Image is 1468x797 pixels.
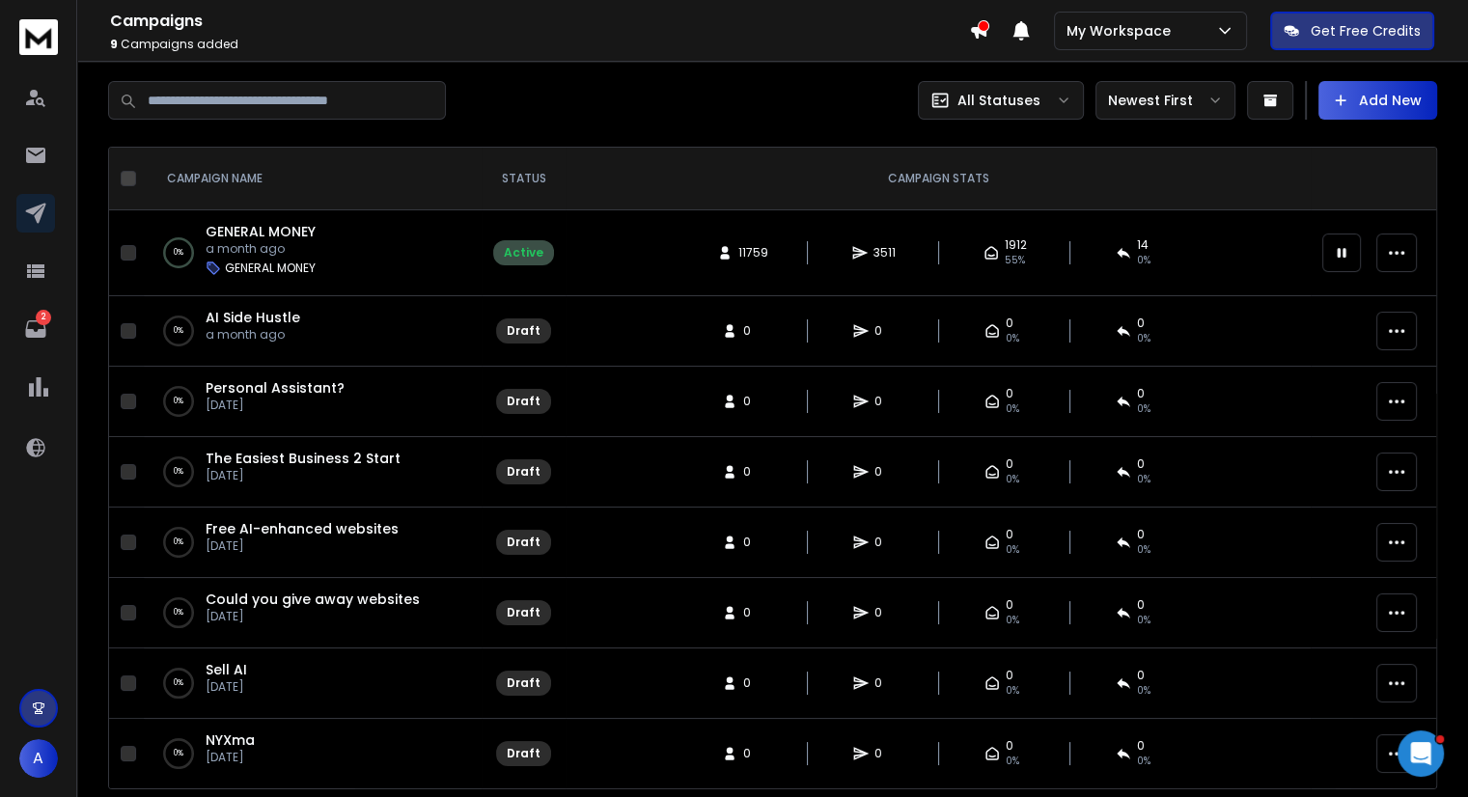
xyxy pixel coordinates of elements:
[174,321,183,341] p: 0 %
[1137,613,1150,628] span: 0%
[206,308,300,327] a: AI Side Hustle
[19,739,58,778] button: A
[174,243,183,262] p: 0 %
[1137,316,1145,331] span: 0
[144,719,482,789] td: 0%NYXma[DATE]
[1005,237,1027,253] span: 1912
[1006,401,1019,417] span: 0%
[1137,456,1145,472] span: 0
[174,603,183,622] p: 0 %
[507,464,540,480] div: Draft
[1270,12,1434,50] button: Get Free Credits
[1005,253,1025,268] span: 55 %
[1318,81,1437,120] button: Add New
[743,746,762,761] span: 0
[1137,386,1145,401] span: 0
[174,462,183,481] p: 0 %
[873,245,896,261] span: 3511
[36,310,51,325] p: 2
[206,449,401,468] a: The Easiest Business 2 Start
[174,744,183,763] p: 0 %
[1006,456,1013,472] span: 0
[1137,401,1150,417] span: 0%
[1137,472,1150,487] span: 0%
[743,675,762,691] span: 0
[206,609,420,624] p: [DATE]
[1006,668,1013,683] span: 0
[1006,386,1013,401] span: 0
[206,378,345,398] a: Personal Assistant?
[206,468,401,483] p: [DATE]
[206,660,247,679] a: Sell AI
[174,533,183,552] p: 0 %
[1006,316,1013,331] span: 0
[743,605,762,620] span: 0
[1398,730,1444,777] iframe: Intercom live chat
[507,323,540,339] div: Draft
[206,730,255,750] a: NYXma
[16,310,55,348] a: 2
[1006,527,1013,542] span: 0
[1006,613,1019,628] span: 0%
[507,535,540,550] div: Draft
[206,679,247,695] p: [DATE]
[738,245,768,261] span: 11759
[1137,253,1150,268] span: 0 %
[19,19,58,55] img: logo
[144,578,482,648] td: 0%Could you give away websites[DATE]
[110,37,969,52] p: Campaigns added
[206,398,345,413] p: [DATE]
[174,673,183,693] p: 0 %
[1137,754,1150,769] span: 0%
[225,261,316,276] p: GENERAL MONEY
[1137,738,1145,754] span: 0
[743,394,762,409] span: 0
[206,750,255,765] p: [DATE]
[1137,683,1150,699] span: 0%
[874,746,894,761] span: 0
[144,148,482,210] th: CAMPAIGN NAME
[144,437,482,508] td: 0%The Easiest Business 2 Start[DATE]
[144,508,482,578] td: 0%Free AI-enhanced websites[DATE]
[1006,597,1013,613] span: 0
[743,535,762,550] span: 0
[110,10,969,33] h1: Campaigns
[743,323,762,339] span: 0
[1137,331,1150,346] span: 0%
[1006,472,1019,487] span: 0%
[144,296,482,367] td: 0%AI Side Hustlea month ago
[507,746,540,761] div: Draft
[1006,542,1019,558] span: 0%
[743,464,762,480] span: 0
[206,538,399,554] p: [DATE]
[206,241,316,257] p: a month ago
[482,148,566,210] th: STATUS
[1066,21,1178,41] p: My Workspace
[206,327,300,343] p: a month ago
[144,367,482,437] td: 0%Personal Assistant?[DATE]
[507,605,540,620] div: Draft
[1137,597,1145,613] span: 0
[1137,237,1149,253] span: 14
[1311,21,1421,41] p: Get Free Credits
[144,210,482,296] td: 0%GENERAL MONEYa month agoGENERAL MONEY
[206,222,316,241] span: GENERAL MONEY
[110,36,118,52] span: 9
[1006,331,1019,346] span: 0%
[957,91,1040,110] p: All Statuses
[566,148,1311,210] th: CAMPAIGN STATS
[206,590,420,609] a: Could you give away websites
[1137,542,1150,558] span: 0%
[874,605,894,620] span: 0
[874,675,894,691] span: 0
[1006,754,1019,769] span: 0%
[1137,668,1145,683] span: 0
[507,675,540,691] div: Draft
